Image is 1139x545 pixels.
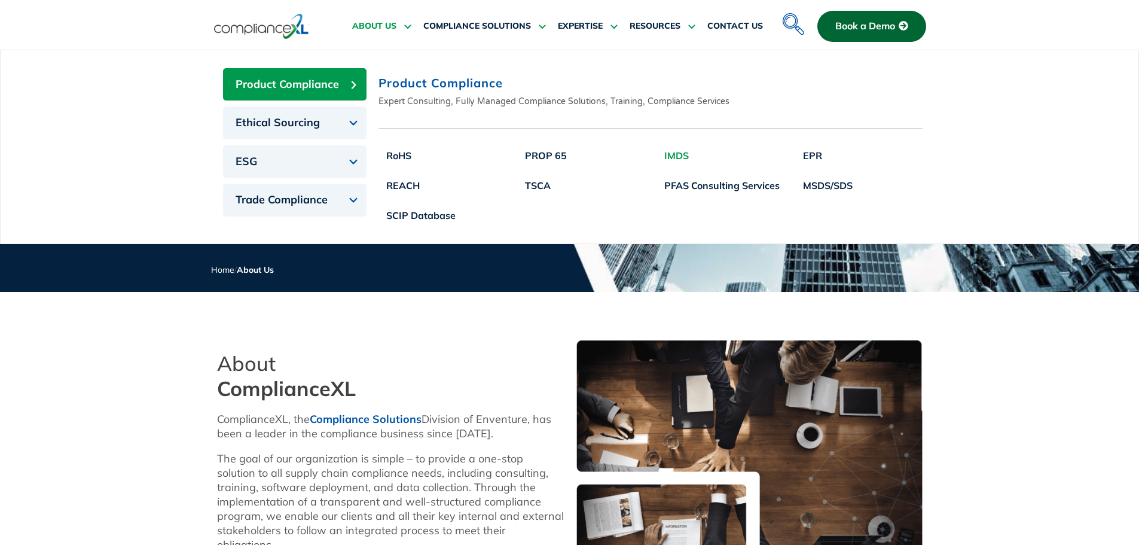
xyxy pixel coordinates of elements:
a: EPR [795,141,860,170]
a: PFAS Consulting Services [656,170,787,200]
span: ComplianceXL [217,376,356,401]
span: Trade Compliance [236,193,328,207]
a: navsearch-button [780,6,804,30]
span: Product Compliance [236,78,339,92]
a: RoHS [378,141,463,170]
a: TSCA [517,170,575,200]
span: RESOURCES [630,21,680,32]
span: ABOUT US [352,21,396,32]
p: ComplianceXL, the Division of Enventure, has been a leader in the compliance business since [DATE]. [217,412,564,441]
h2: About [217,351,564,401]
a: SCIP Database [378,200,463,230]
span: About Us [237,264,274,275]
p: Expert Consulting, Fully Managed Compliance Solutions, Training, Compliance Services [378,95,923,108]
span: EXPERTISE [558,21,603,32]
span: / [211,264,274,275]
a: PROP 65 [517,141,575,170]
a: RESOURCES [630,12,695,41]
img: logo-one.svg [214,13,309,40]
a: MSDS/SDS [795,170,860,200]
a: Book a Demo [817,11,926,42]
span: Ethical Sourcing [236,116,320,130]
a: Compliance Solutions [310,412,422,426]
span: COMPLIANCE SOLUTIONS [423,21,531,32]
span: Book a Demo [835,21,895,32]
span: CONTACT US [707,21,763,32]
a: EXPERTISE [558,12,618,41]
a: Home [211,264,234,275]
a: REACH [378,170,463,200]
a: COMPLIANCE SOLUTIONS [423,12,546,41]
a: ABOUT US [352,12,411,41]
div: Tabs. Open items with Enter or Space, close with Escape and navigate using the Arrow keys. [223,68,929,238]
h2: Product Compliance [378,74,923,92]
a: CONTACT US [707,12,763,41]
span: ESG [236,155,257,169]
a: IMDS [656,141,787,170]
